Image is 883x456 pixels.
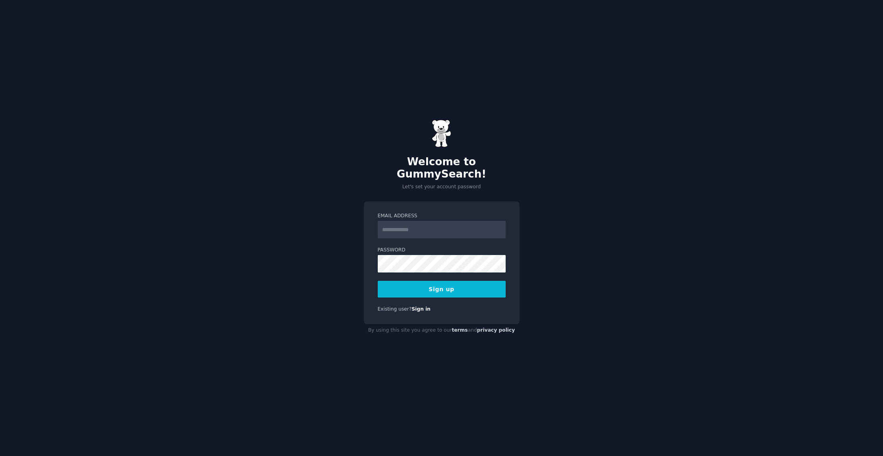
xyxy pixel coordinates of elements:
p: Let's set your account password [364,184,520,191]
button: Sign up [378,281,506,298]
div: By using this site you agree to our and [364,324,520,337]
h2: Welcome to GummySearch! [364,156,520,181]
a: terms [452,327,468,333]
a: privacy policy [477,327,515,333]
label: Email Address [378,213,506,220]
a: Sign in [412,306,431,312]
span: Existing user? [378,306,412,312]
label: Password [378,247,506,254]
img: Gummy Bear [432,120,452,147]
